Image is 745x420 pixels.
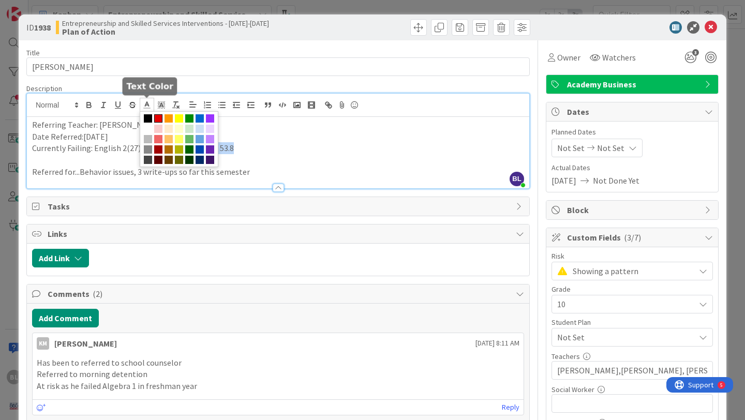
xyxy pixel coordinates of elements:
input: type card name here... [26,57,530,76]
b: Plan of Action [62,27,269,36]
p: Referred to morning detention [37,368,519,380]
span: Not Set [557,331,695,343]
span: Description [26,84,62,93]
button: Add Link [32,249,89,267]
span: Dates [567,106,699,118]
span: BL [510,172,524,186]
span: ( 2 ) [93,289,102,299]
span: Links [48,228,511,240]
div: Risk [552,252,713,260]
span: 3 [692,49,699,56]
div: Student Plan [552,319,713,326]
span: Comments [48,288,511,300]
span: Entrepreneurship and Skilled Services Interventions - [DATE]-[DATE] [62,19,269,27]
span: Showing a pattern [573,264,690,278]
h5: Text Color [127,81,173,91]
b: 1938 [34,22,51,33]
button: Add Comment [32,309,99,327]
span: [DATE] [552,174,576,187]
span: Owner [557,51,580,64]
span: Not Set [597,142,624,154]
div: [PERSON_NAME] [54,337,117,350]
span: Actual Dates [552,162,713,173]
span: ( 3/7 ) [624,232,641,243]
span: [DATE] 8:11 AM [475,338,519,349]
span: Planned Dates [552,127,713,138]
p: Referring Teacher: [PERSON_NAME] [32,119,524,131]
span: Support [22,2,47,14]
p: Referred for...Behavior issues, 3 write-ups so far this semester [32,166,524,178]
label: Teachers [552,352,580,361]
span: Watchers [602,51,636,64]
p: Date Referred:[DATE] [32,131,524,143]
span: ID [26,21,51,34]
p: Currently Failing: English 2(27), 9/8 Grade updated to 53.8 [32,142,524,154]
div: KM [37,337,49,350]
p: At risk as he failed Algebra 1 in freshman year [37,380,519,392]
label: Title [26,48,40,57]
a: Reply [502,401,519,414]
span: Academy Business [567,78,699,91]
div: 5 [54,4,56,12]
span: Block [567,204,699,216]
label: Social Worker [552,385,594,394]
span: Not Done Yet [593,174,639,187]
p: Has been to referred to school counselor [37,357,519,369]
div: Grade [552,286,713,293]
span: 10 [557,297,690,311]
span: Custom Fields [567,231,699,244]
span: Not Set [557,142,585,154]
span: Tasks [48,200,511,213]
